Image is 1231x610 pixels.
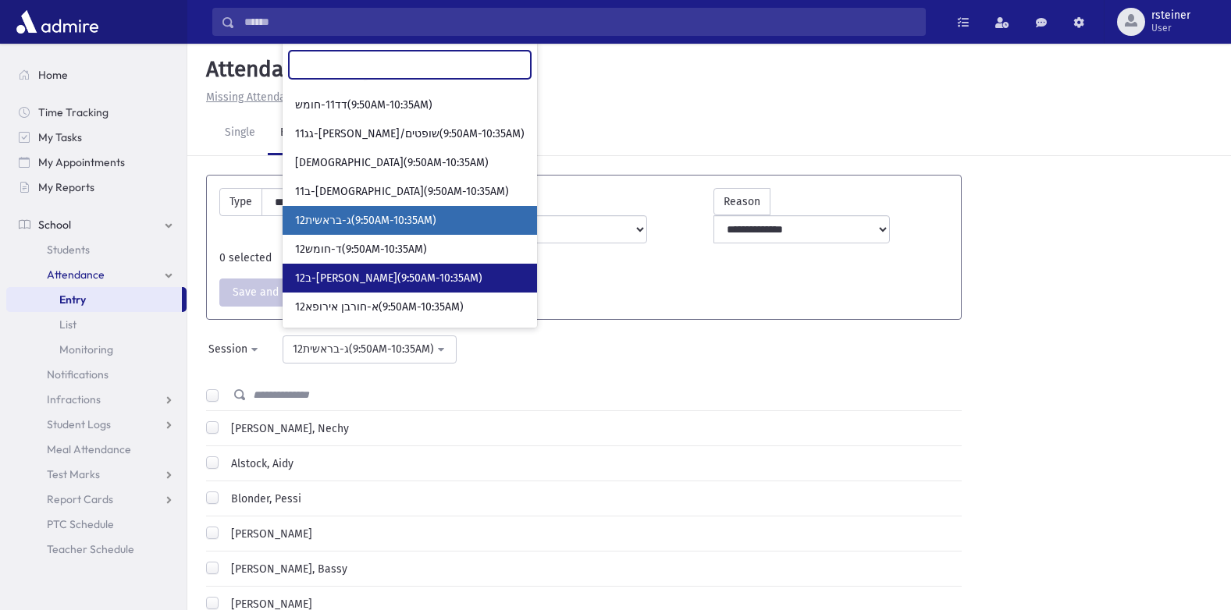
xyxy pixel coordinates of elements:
[47,243,90,257] span: Students
[289,51,531,79] input: Search
[47,517,114,531] span: PTC Schedule
[219,188,262,216] label: Type
[235,8,925,36] input: Search
[295,155,489,171] span: [DEMOGRAPHIC_DATA](9:50AM-10:35AM)
[293,341,434,357] div: 12ג-בראשית(9:50AM-10:35AM)
[6,262,187,287] a: Attendance
[6,512,187,537] a: PTC Schedule
[38,130,82,144] span: My Tasks
[38,218,71,232] span: School
[6,175,187,200] a: My Reports
[38,68,68,82] span: Home
[6,437,187,462] a: Meal Attendance
[295,242,427,257] span: 12ד-חומש(9:50AM-10:35AM)
[6,237,187,262] a: Students
[225,491,301,507] label: Blonder, Pessi
[295,126,525,142] span: גג11-[PERSON_NAME]/שופטים(9:50AM-10:35AM)
[47,392,101,406] span: Infractions
[225,420,349,437] label: [PERSON_NAME], Nechy
[219,278,318,307] button: Save and Print
[295,271,482,286] span: 12ב-[PERSON_NAME](9:50AM-10:35AM)
[295,300,464,315] span: 12א-חורבן אירופא(9:50AM-10:35AM)
[6,150,187,175] a: My Appointments
[295,213,436,229] span: 12ג-בראשית(9:50AM-10:35AM)
[225,456,294,472] label: Alstock, Aidy
[47,268,105,282] span: Attendance
[38,105,109,119] span: Time Tracking
[38,155,125,169] span: My Appointments
[6,412,187,437] a: Student Logs
[47,467,100,481] span: Test Marks
[200,56,374,83] h5: Attendance Entry
[47,367,109,381] span: Notifications
[6,362,187,387] a: Notifications
[212,112,268,155] a: Single
[1151,22,1190,34] span: User
[268,112,315,155] a: Bulk
[47,542,134,556] span: Teacher Schedule
[59,293,86,307] span: Entry
[225,561,347,577] label: [PERSON_NAME], Bassy
[200,90,343,104] a: Missing Attendance History
[208,341,247,357] div: Session
[6,387,187,412] a: Infractions
[6,212,187,237] a: School
[6,337,187,362] a: Monitoring
[713,188,770,215] label: Reason
[295,184,509,200] span: 11ב-[DEMOGRAPHIC_DATA](9:50AM-10:35AM)
[6,62,187,87] a: Home
[47,442,131,456] span: Meal Attendance
[206,90,343,104] u: Missing Attendance History
[47,417,111,431] span: Student Logs
[6,462,187,487] a: Test Marks
[6,537,187,562] a: Teacher Schedule
[198,335,270,364] button: Session
[6,312,187,337] a: List
[47,492,113,506] span: Report Cards
[225,526,312,542] label: [PERSON_NAME]
[1151,9,1190,22] span: rsteiner
[59,342,113,356] span: Monitoring
[6,287,182,312] a: Entry
[38,180,94,194] span: My Reports
[212,250,956,266] div: 0 selected
[283,335,457,364] button: 12ג-בראשית(9:50AM-10:35AM)
[6,100,187,125] a: Time Tracking
[295,98,432,113] span: דד11-חומש(9:50AM-10:35AM)
[59,317,76,332] span: List
[295,69,442,84] span: 10ד-הסטוריה(9:50AM-10:35AM)
[6,487,187,512] a: Report Cards
[6,125,187,150] a: My Tasks
[12,6,102,37] img: AdmirePro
